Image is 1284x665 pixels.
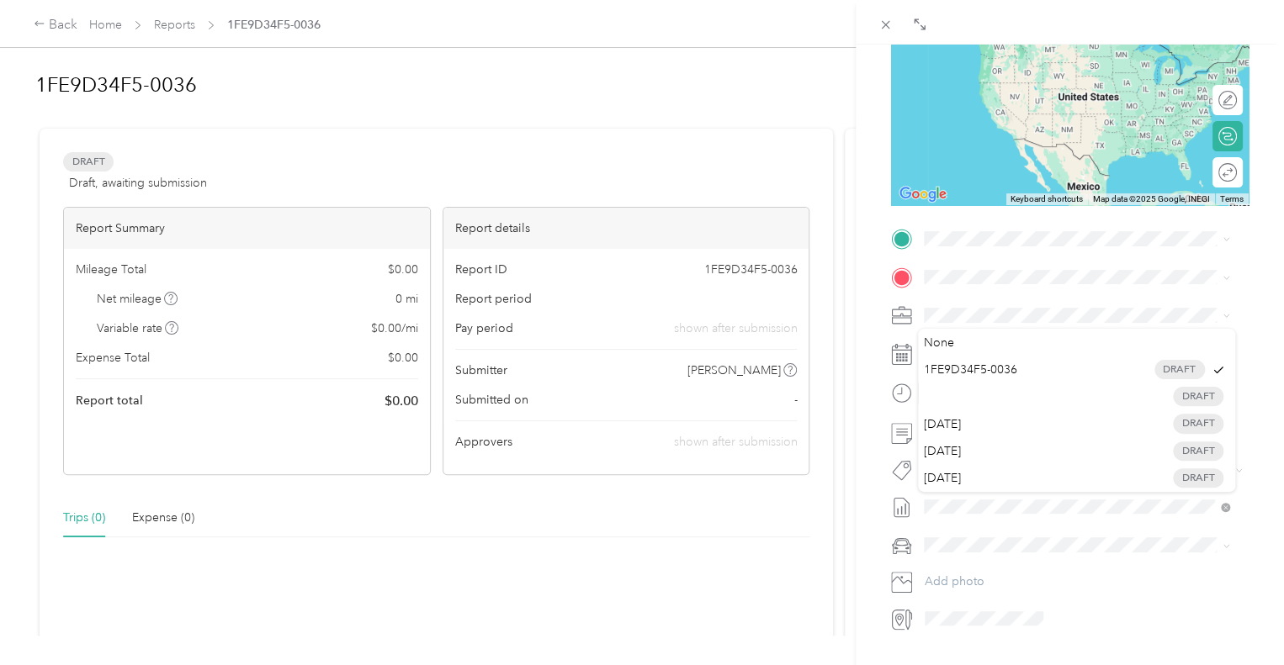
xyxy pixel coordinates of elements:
img: Google [895,183,951,205]
span: Draft [1173,414,1223,433]
span: Map data ©2025 Google, INEGI [1093,194,1210,203]
span: Draft [1173,441,1223,461]
span: Draft [1173,468,1223,488]
span: [DATE] [924,442,961,460]
span: Draft [1154,360,1205,379]
iframe: Everlance-gr Chat Button Frame [1190,571,1284,665]
button: Keyboard shortcuts [1011,193,1083,205]
button: Add photo [918,570,1249,594]
span: 1FE9D34F5-0036 [924,361,1017,378]
span: [DATE] [924,469,961,487]
a: Open this area in Google Maps (opens a new window) [895,183,951,205]
span: Draft [1173,387,1223,406]
a: Terms (opens in new tab) [1220,194,1244,203]
span: None [924,334,954,351]
span: [DATE] [924,415,961,433]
